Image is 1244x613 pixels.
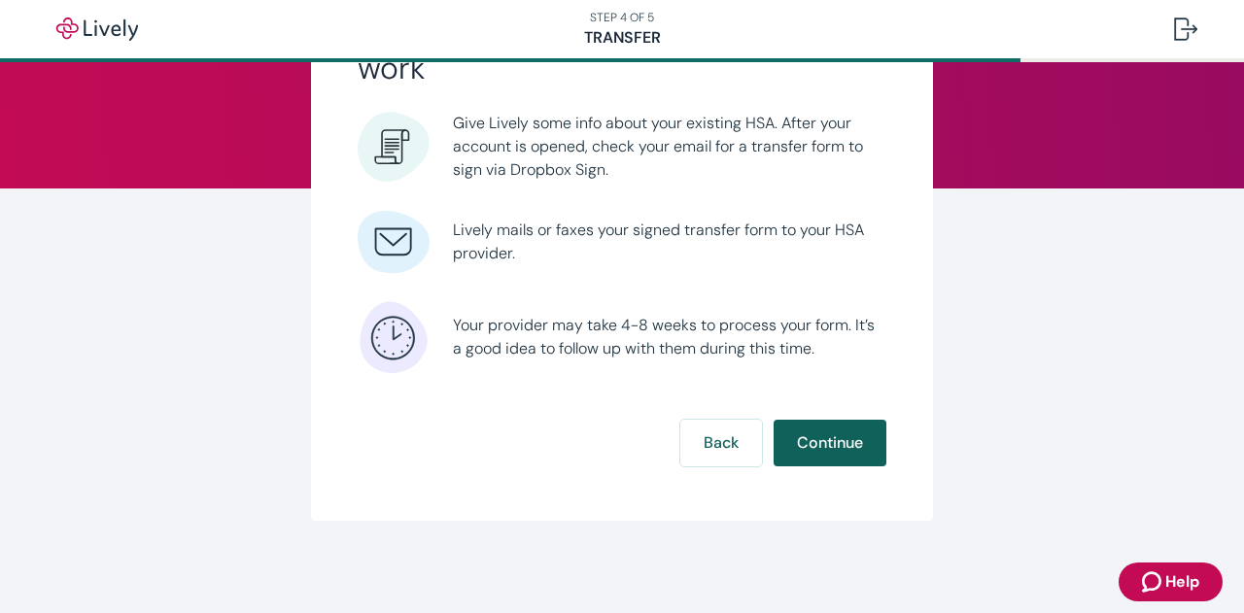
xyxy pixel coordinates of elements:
span: Help [1165,570,1199,594]
span: Lively mails or faxes your signed transfer form to your HSA provider. [453,219,886,265]
button: Back [680,420,762,466]
button: Continue [774,420,886,466]
button: Log out [1158,6,1213,52]
span: Give Lively some info about your existing HSA. After your account is opened, check your email for... [453,112,886,182]
span: Your provider may take 4-8 weeks to process your form. It’s a good idea to follow up with them du... [453,314,886,360]
img: Lively [43,17,152,41]
h2: How trustee-to-trustee transfers work [358,10,886,87]
svg: Zendesk support icon [1142,570,1165,594]
button: Zendesk support iconHelp [1119,562,1223,601]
